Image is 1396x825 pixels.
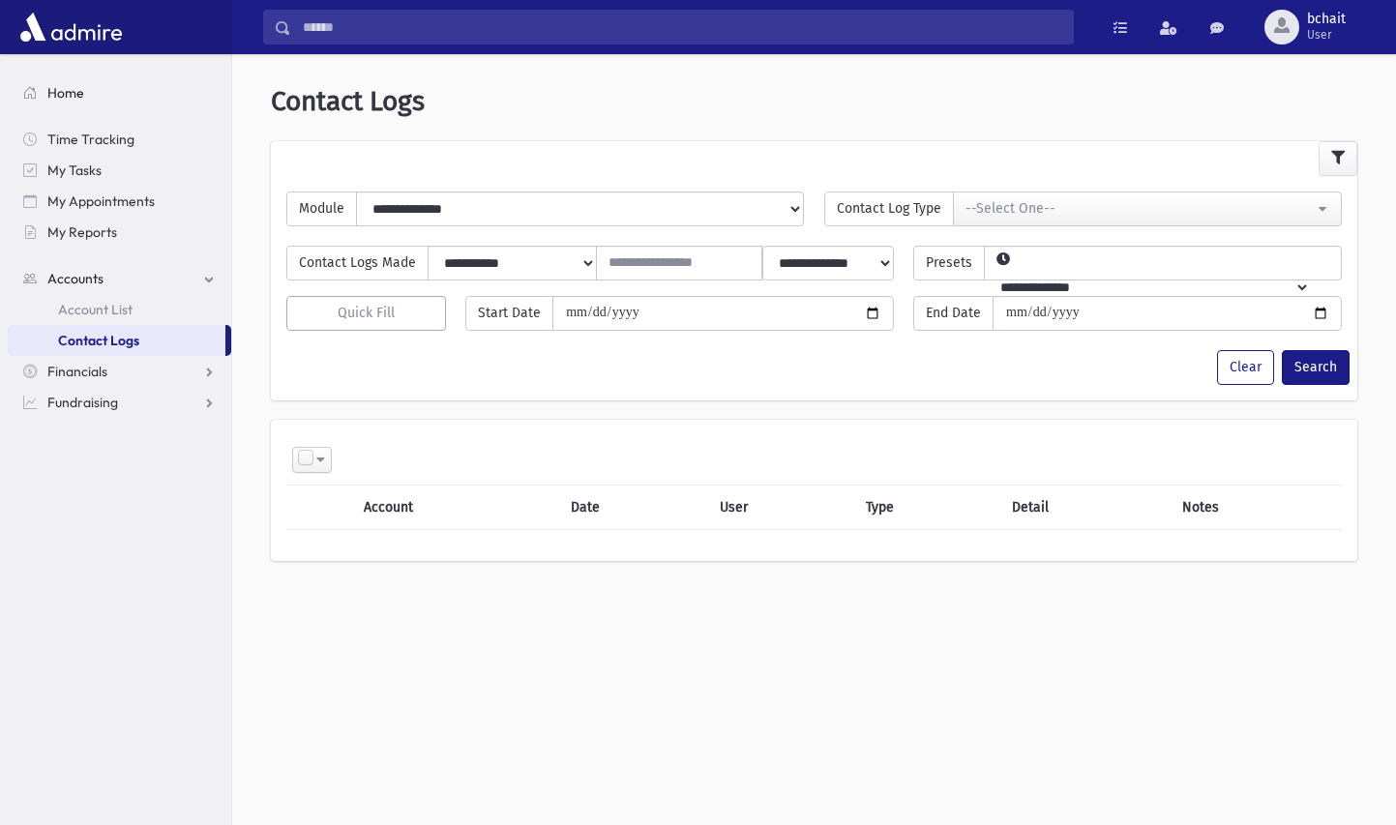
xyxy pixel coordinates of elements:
[953,192,1343,226] button: --Select One--
[854,485,1000,529] th: Type
[824,192,954,226] span: Contact Log Type
[913,246,985,280] span: Presets
[559,485,708,529] th: Date
[47,192,155,210] span: My Appointments
[352,485,559,529] th: Account
[286,296,446,331] button: Quick Fill
[708,485,854,529] th: User
[15,8,127,46] img: AdmirePro
[1000,485,1172,529] th: Detail
[47,162,102,179] span: My Tasks
[8,124,231,155] a: Time Tracking
[913,296,994,331] span: End Date
[1307,12,1346,27] span: bchait
[465,296,553,331] span: Start Date
[286,246,429,280] span: Contact Logs Made
[58,301,133,318] span: Account List
[8,217,231,248] a: My Reports
[338,305,395,321] span: Quick Fill
[291,10,1073,44] input: Search
[47,223,117,241] span: My Reports
[47,363,107,380] span: Financials
[47,270,104,287] span: Accounts
[286,192,357,226] span: Module
[8,356,231,387] a: Financials
[8,387,231,418] a: Fundraising
[271,85,425,117] span: Contact Logs
[1307,27,1346,43] span: User
[8,155,231,186] a: My Tasks
[8,294,231,325] a: Account List
[58,332,139,349] span: Contact Logs
[8,325,225,356] a: Contact Logs
[47,394,118,411] span: Fundraising
[1282,350,1350,385] button: Search
[47,131,134,148] span: Time Tracking
[8,77,231,108] a: Home
[8,186,231,217] a: My Appointments
[1217,350,1274,385] button: Clear
[1171,485,1342,529] th: Notes
[8,263,231,294] a: Accounts
[965,198,1315,219] div: --Select One--
[47,84,84,102] span: Home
